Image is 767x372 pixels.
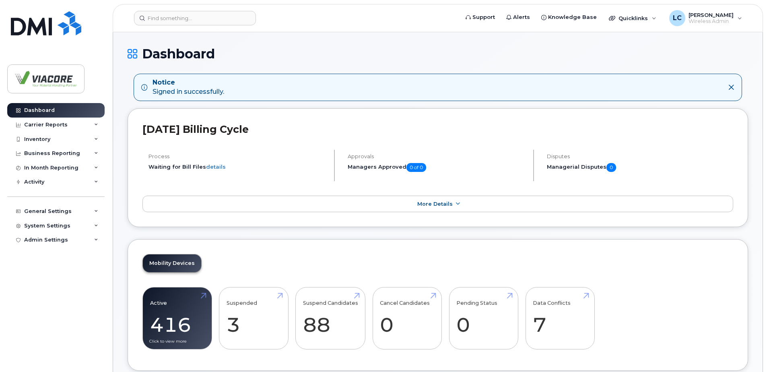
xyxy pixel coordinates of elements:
h1: Dashboard [128,47,748,61]
span: 0 [606,163,616,172]
h2: [DATE] Billing Cycle [142,123,733,135]
h5: Managers Approved [348,163,526,172]
span: More Details [417,201,453,207]
a: Suspend Candidates 88 [303,292,358,345]
a: Suspended 3 [227,292,281,345]
a: Mobility Devices [143,254,201,272]
a: Pending Status 0 [456,292,511,345]
a: Data Conflicts 7 [533,292,587,345]
h4: Disputes [547,153,733,159]
a: details [206,163,226,170]
a: Cancel Candidates 0 [380,292,434,345]
li: Waiting for Bill Files [148,163,327,171]
span: 0 of 0 [406,163,426,172]
strong: Notice [153,78,224,87]
h5: Managerial Disputes [547,163,733,172]
div: Signed in successfully. [153,78,224,97]
a: Active 416 [150,292,204,345]
h4: Process [148,153,327,159]
h4: Approvals [348,153,526,159]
